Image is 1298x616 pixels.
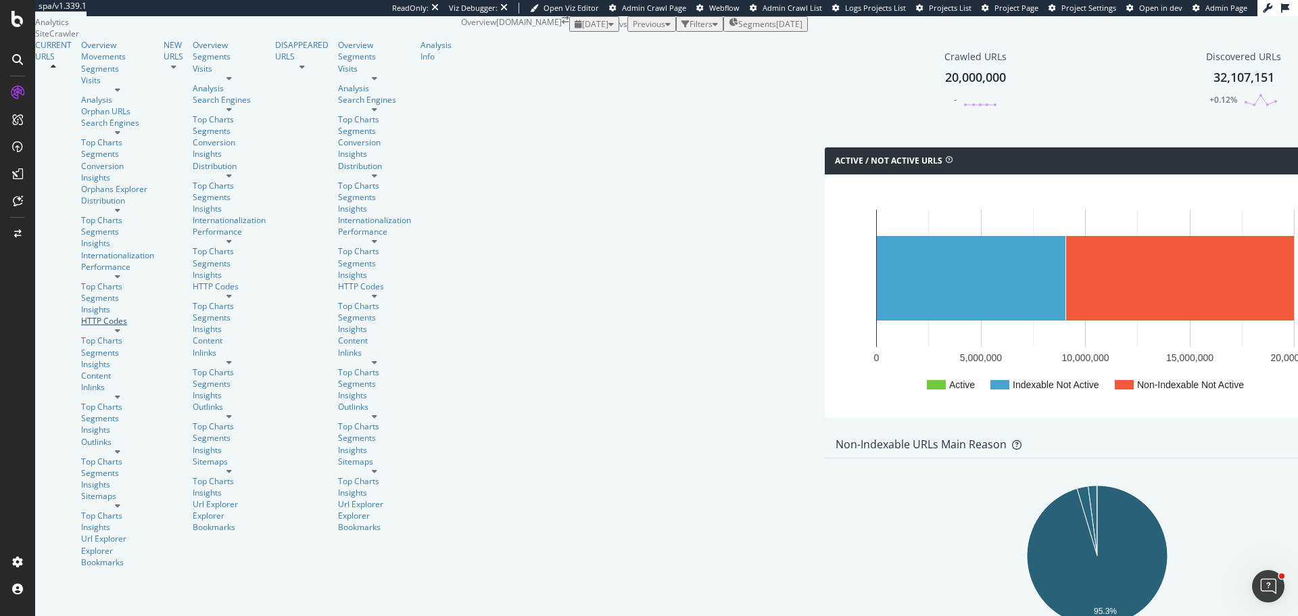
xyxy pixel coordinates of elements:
[164,39,183,62] a: NEW URLS
[1252,570,1284,602] iframe: Intercom live chat
[81,226,154,237] a: Segments
[81,183,154,195] a: Orphans Explorer
[338,258,411,269] a: Segments
[193,203,266,214] a: Insights
[81,237,154,249] div: Insights
[81,358,154,370] a: Insights
[338,63,411,74] div: Visits
[338,245,411,257] div: Top Charts
[338,487,411,498] div: Insights
[193,94,266,105] a: Search Engines
[954,94,957,105] div: -
[338,312,411,323] a: Segments
[81,51,154,62] a: Movements
[338,191,411,203] a: Segments
[81,545,154,568] div: Explorer Bookmarks
[420,39,452,62] a: Analysis Info
[338,114,411,125] div: Top Charts
[81,412,154,424] a: Segments
[81,105,154,117] a: Orphan URLs
[338,335,411,346] a: Content
[338,432,411,444] div: Segments
[81,160,154,172] a: Conversion
[81,347,154,358] div: Segments
[994,3,1038,13] span: Project Page
[81,335,154,346] div: Top Charts
[338,203,411,214] a: Insights
[193,347,266,358] a: Inlinks
[1061,3,1116,13] span: Project Settings
[338,389,411,401] div: Insights
[81,214,154,226] a: Top Charts
[1061,352,1109,363] text: 10,000,000
[449,3,498,14] div: Viz Debugger:
[193,475,266,487] a: Top Charts
[81,521,154,533] div: Insights
[338,456,411,467] a: Sitemaps
[81,195,154,206] div: Distribution
[81,381,154,393] div: Inlinks
[338,421,411,432] a: Top Charts
[81,281,154,292] div: Top Charts
[338,510,411,533] div: Explorer Bookmarks
[81,261,154,273] div: Performance
[1205,3,1247,13] span: Admin Page
[81,436,154,448] a: Outlinks
[81,533,154,544] a: Url Explorer
[338,94,411,105] a: Search Engines
[738,18,776,30] span: Segments
[81,304,154,315] a: Insights
[193,432,266,444] a: Segments
[1013,379,1099,390] text: Indexable Not Active
[193,281,266,292] div: HTTP Codes
[338,378,411,389] a: Segments
[690,18,713,30] div: Filters
[338,51,411,62] div: Segments
[193,366,266,378] a: Top Charts
[338,444,411,456] div: Insights
[193,125,266,137] a: Segments
[929,3,971,13] span: Projects List
[193,335,266,346] a: Content
[338,281,411,292] a: HTTP Codes
[81,117,154,128] a: Search Engines
[81,479,154,490] a: Insights
[916,3,971,14] a: Projects List
[81,250,154,261] a: Internationalization
[81,456,154,467] div: Top Charts
[1137,379,1244,390] text: Non-Indexable Not Active
[81,74,154,86] div: Visits
[35,16,461,28] div: Analytics
[35,39,72,62] div: CURRENT URLS
[81,172,154,183] div: Insights
[338,82,411,94] a: Analysis
[35,28,461,39] div: SiteCrawler
[874,352,880,363] text: 0
[193,148,266,160] a: Insights
[709,3,740,13] span: Webflow
[193,226,266,237] a: Performance
[338,180,411,191] div: Top Charts
[193,444,266,456] div: Insights
[81,401,154,412] div: Top Charts
[960,352,1002,363] text: 5,000,000
[193,389,266,401] div: Insights
[193,214,266,226] div: Internationalization
[193,323,266,335] a: Insights
[338,401,411,412] a: Outlinks
[81,370,154,381] div: Content
[832,3,906,14] a: Logs Projects List
[750,3,822,14] a: Admin Crawl List
[81,424,154,435] a: Insights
